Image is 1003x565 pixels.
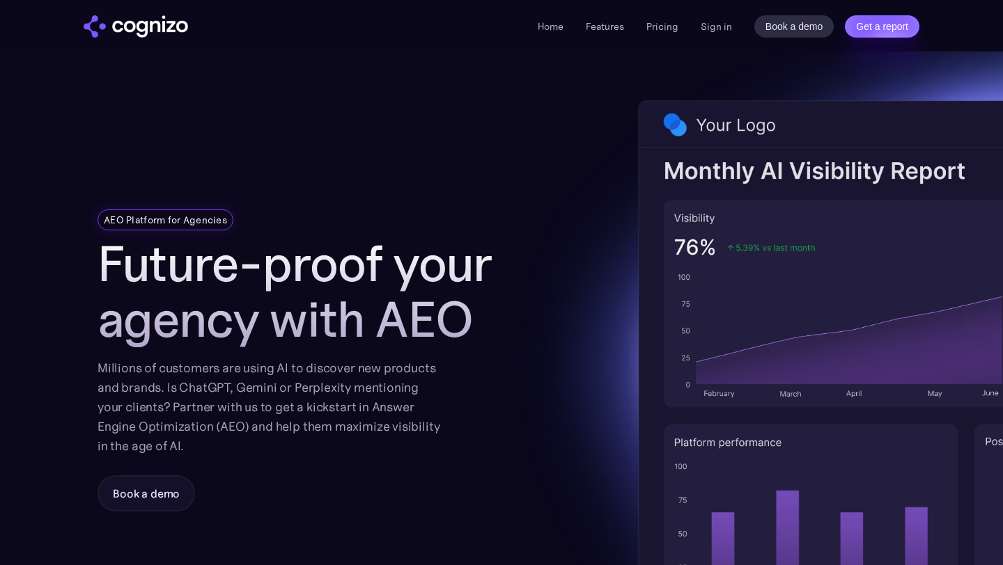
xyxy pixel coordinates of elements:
a: Pricing [646,20,678,33]
a: home [84,15,188,38]
a: Features [586,20,624,33]
a: Book a demo [98,475,195,511]
div: Millions of customers are using AI to discover new products and brands. Is ChatGPT, Gemini or Per... [98,358,440,456]
h1: Future-proof your agency with AEO [98,236,529,347]
div: AEO Platform for Agencies [104,213,227,227]
a: Sign in [701,18,732,35]
img: cognizo logo [84,15,188,38]
a: Book a demo [754,15,834,38]
a: Get a report [845,15,919,38]
div: Book a demo [113,485,180,502]
a: Home [538,20,563,33]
